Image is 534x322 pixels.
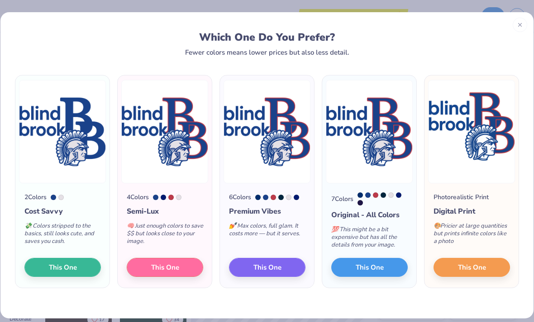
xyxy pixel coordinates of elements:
[161,195,166,200] div: 2748 C
[263,195,268,200] div: 7687 C
[434,258,510,277] button: This One
[176,195,181,200] div: 663 C
[326,80,413,183] img: 7 color option
[229,217,305,247] div: Max colors, full glam. It costs more — but it serves.
[381,192,386,198] div: 2965 C
[294,195,299,200] div: 2748 C
[49,262,77,273] span: This One
[458,262,486,273] span: This One
[255,195,261,200] div: 294 C
[434,222,441,230] span: 🎨
[229,258,305,277] button: This One
[331,194,353,204] div: 7 Colors
[396,192,401,198] div: 2748 C
[151,262,179,273] span: This One
[271,195,276,200] div: 703 C
[434,217,510,254] div: Pricier at large quantities but prints infinite colors like a photo
[434,206,510,217] div: Digital Print
[121,80,208,183] img: 4 color option
[356,262,384,273] span: This One
[229,206,305,217] div: Premium Vibes
[185,49,349,56] div: Fewer colors means lower prices but also less detail.
[331,258,408,277] button: This One
[428,80,515,183] img: Photorealistic preview
[24,222,32,230] span: 💸
[365,192,371,198] div: 7687 C
[286,195,291,200] div: 663 C
[19,80,106,183] img: 2 color option
[127,258,203,277] button: This One
[127,222,134,230] span: 🧠
[127,217,203,254] div: Just enough colors to save $$ but looks close to your image.
[331,210,408,220] div: Original - All Colors
[434,192,489,202] div: Photorealistic Print
[278,195,284,200] div: 2965 C
[229,222,236,230] span: 💅
[58,195,64,200] div: 663 C
[153,195,158,200] div: 7687 C
[168,195,174,200] div: 703 C
[358,200,363,205] div: 2765 C
[24,217,101,254] div: Colors stripped to the basics, still looks cute, and saves you cash.
[24,206,101,217] div: Cost Savvy
[358,192,363,198] div: 294 C
[25,31,509,43] div: Which One Do You Prefer?
[24,258,101,277] button: This One
[127,206,203,217] div: Semi-Lux
[388,192,394,198] div: 663 C
[373,192,378,198] div: 703 C
[229,192,251,202] div: 6 Colors
[331,225,339,233] span: 💯
[127,192,149,202] div: 4 Colors
[51,195,56,200] div: 7687 C
[224,80,310,183] img: 6 color option
[331,220,408,258] div: This might be a bit expensive but has all the details from your image.
[24,192,47,202] div: 2 Colors
[253,262,281,273] span: This One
